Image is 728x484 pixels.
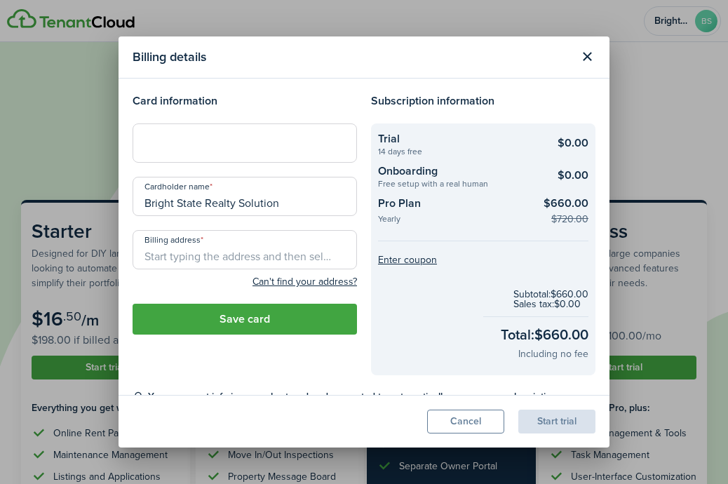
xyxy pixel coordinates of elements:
checkout-summary-item-main-price: $660.00 [544,195,588,212]
button: Save card [133,304,357,335]
checkout-total-main: Total: $660.00 [501,324,588,345]
input: Start typing the address and then select from the dropdown [133,230,357,269]
checkout-summary-item-main-price: $0.00 [558,135,588,152]
checkout-subtotal-item: Subtotal: $660.00 [513,290,588,300]
checkout-summary-item-title: Trial [378,130,536,147]
checkout-terms-main: Your payment info is securely stored and encrypted to automatically renew your subscription. [148,389,595,404]
checkout-summary-item-title: Onboarding [378,163,536,180]
button: Close modal [575,45,599,69]
button: Can't find your address? [252,275,357,289]
iframe: Secure card payment input frame [142,136,348,149]
modal-title: Billing details [133,43,572,71]
checkout-summary-item-main-price: $0.00 [558,167,588,184]
checkout-summary-item-description: Yearly [378,215,536,227]
checkout-summary-item-description: Free setup with a real human [378,180,536,188]
checkout-total-secondary: Including no fee [518,347,588,361]
checkout-subtotal-item: Sales tax: $0.00 [513,300,588,309]
checkout-summary-item-description: 14 days free [378,147,536,156]
h4: Card information [133,93,357,109]
checkout-summary-item-title: Pro Plan [378,195,536,215]
checkout-summary-item-old-price: $720.00 [551,212,588,227]
h4: Subscription information [371,93,595,109]
button: Enter coupon [378,255,437,265]
button: Cancel [427,410,504,433]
